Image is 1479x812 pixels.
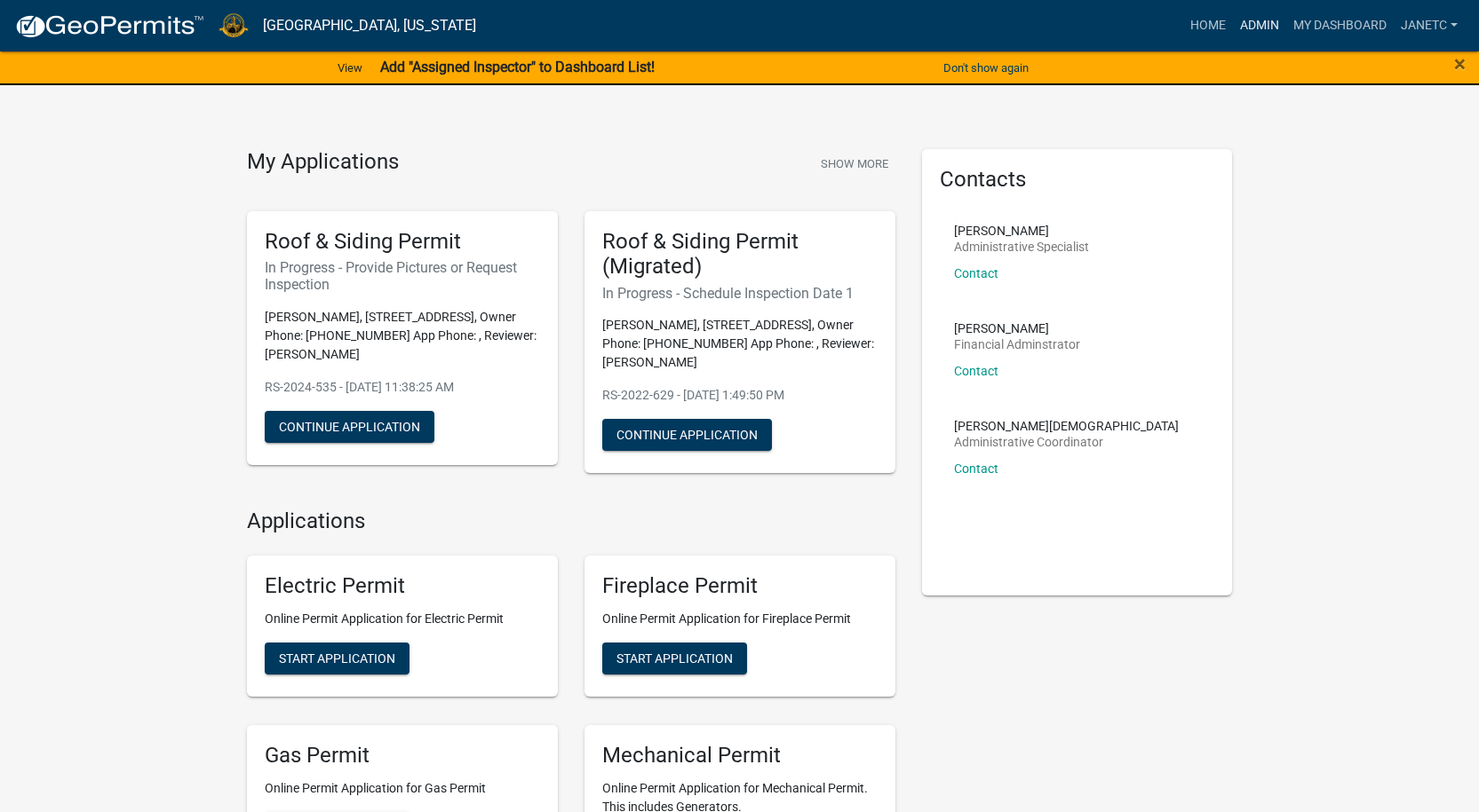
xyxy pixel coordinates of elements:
[602,610,878,628] p: Online Permit Application for Fireplace Permit
[602,229,878,280] h5: Roof & Siding Permit (Migrated)
[247,508,895,534] h4: Applications
[940,167,1215,193] h5: Contacts
[1233,9,1286,43] a: Admin
[265,378,540,397] p: RS-2024-535 - [DATE] 11:38:25 AM
[954,322,1080,335] p: [PERSON_NAME]
[936,53,1036,83] button: Don't show again
[602,573,878,599] h5: Fireplace Permit
[602,643,747,674] button: Start Application
[954,225,1089,237] p: [PERSON_NAME]
[265,779,540,798] p: Online Permit Application for Gas Permit
[219,13,249,37] img: La Porte County, Indiana
[265,308,540,364] p: [PERSON_NAME], [STREET_ADDRESS], Owner Phone: [PHONE_NUMBER] App Phone: , Reviewer: [PERSON_NAME]
[265,610,540,628] p: Online Permit Application for Electric Permit
[602,285,878,302] h6: In Progress - Schedule Inspection Date 1
[602,316,878,372] p: [PERSON_NAME], [STREET_ADDRESS], Owner Phone: [PHONE_NUMBER] App Phone: , Reviewer: [PERSON_NAME]
[263,11,476,41] a: [GEOGRAPHIC_DATA], [US_STATE]
[247,149,399,176] h4: My Applications
[954,461,998,476] a: Contact
[265,229,540,255] h5: Roof & Siding Permit
[954,420,1179,432] p: [PERSON_NAME][DEMOGRAPHIC_DATA]
[954,266,998,280] a: Contact
[616,650,733,665] span: Start Application
[602,743,878,769] h5: Mechanical Permit
[954,436,1179,448] p: Administrative Coordinator
[814,149,895,178] button: Show More
[279,650,395,665] span: Start Application
[265,643,410,674] button: Start Application
[1454,51,1466,76] span: ×
[380,59,655,75] strong: Add "Assigned Inspector" to Dashboard List!
[265,573,540,599] h5: Electric Permit
[265,411,434,443] button: Continue Application
[1454,53,1466,75] button: Close
[265,259,540,293] h6: In Progress - Provide Pictures or Request Inspection
[954,240,1089,253] p: Administrative Specialist
[265,743,540,769] h5: Gas Permit
[1394,9,1465,43] a: JanetC
[1286,9,1394,43] a: My Dashboard
[602,419,772,451] button: Continue Application
[954,364,998,378] a: Contact
[1183,9,1233,43] a: Home
[602,386,878,405] p: RS-2022-629 - [DATE] 1:49:50 PM
[954,338,1080,351] p: Financial Adminstrator
[330,53,370,83] a: View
